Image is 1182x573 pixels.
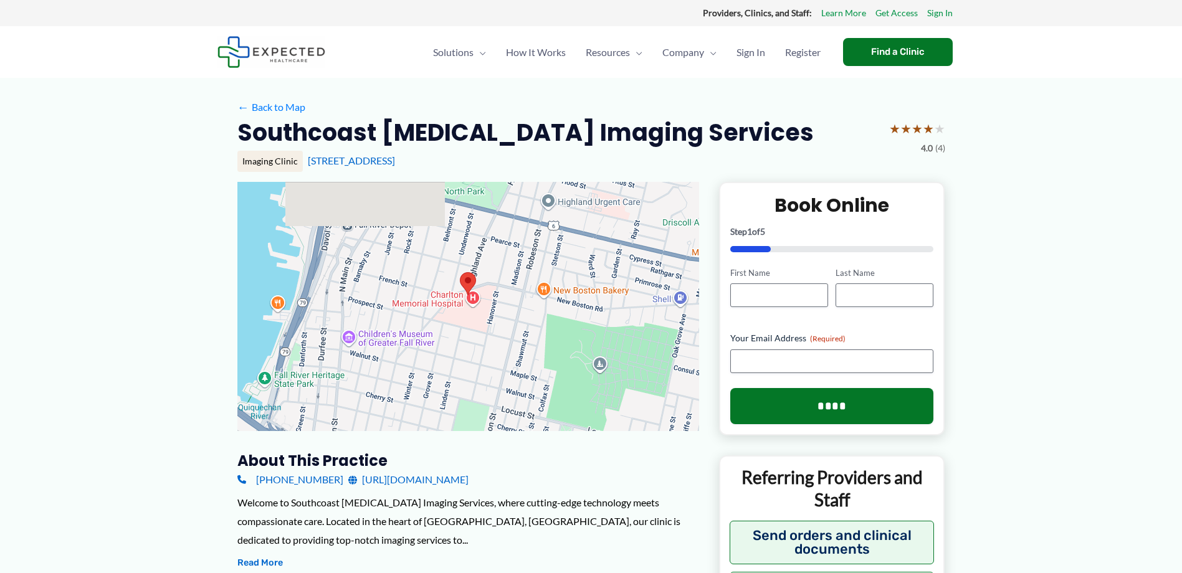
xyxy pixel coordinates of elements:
[237,98,305,116] a: ←Back to Map
[760,226,765,237] span: 5
[237,451,699,470] h3: About this practice
[900,117,912,140] span: ★
[875,5,918,21] a: Get Access
[237,151,303,172] div: Imaging Clinic
[730,193,934,217] h2: Book Online
[704,31,717,74] span: Menu Toggle
[785,31,821,74] span: Register
[496,31,576,74] a: How It Works
[423,31,831,74] nav: Primary Site Navigation
[423,31,496,74] a: SolutionsMenu Toggle
[836,267,933,279] label: Last Name
[237,101,249,113] span: ←
[730,466,935,511] p: Referring Providers and Staff
[889,117,900,140] span: ★
[630,31,642,74] span: Menu Toggle
[935,140,945,156] span: (4)
[923,117,934,140] span: ★
[934,117,945,140] span: ★
[843,38,953,66] a: Find a Clinic
[730,521,935,564] button: Send orders and clinical documents
[237,470,343,489] a: [PHONE_NUMBER]
[821,5,866,21] a: Learn More
[703,7,812,18] strong: Providers, Clinics, and Staff:
[727,31,775,74] a: Sign In
[927,5,953,21] a: Sign In
[348,470,469,489] a: [URL][DOMAIN_NAME]
[912,117,923,140] span: ★
[736,31,765,74] span: Sign In
[730,332,934,344] label: Your Email Address
[730,267,828,279] label: First Name
[237,556,283,571] button: Read More
[308,154,395,166] a: [STREET_ADDRESS]
[433,31,474,74] span: Solutions
[730,227,934,236] p: Step of
[810,334,846,343] span: (Required)
[217,36,325,68] img: Expected Healthcare Logo - side, dark font, small
[237,493,699,549] div: Welcome to Southcoast [MEDICAL_DATA] Imaging Services, where cutting-edge technology meets compas...
[747,226,752,237] span: 1
[921,140,933,156] span: 4.0
[237,117,814,148] h2: Southcoast [MEDICAL_DATA] Imaging Services
[586,31,630,74] span: Resources
[576,31,652,74] a: ResourcesMenu Toggle
[775,31,831,74] a: Register
[474,31,486,74] span: Menu Toggle
[506,31,566,74] span: How It Works
[662,31,704,74] span: Company
[652,31,727,74] a: CompanyMenu Toggle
